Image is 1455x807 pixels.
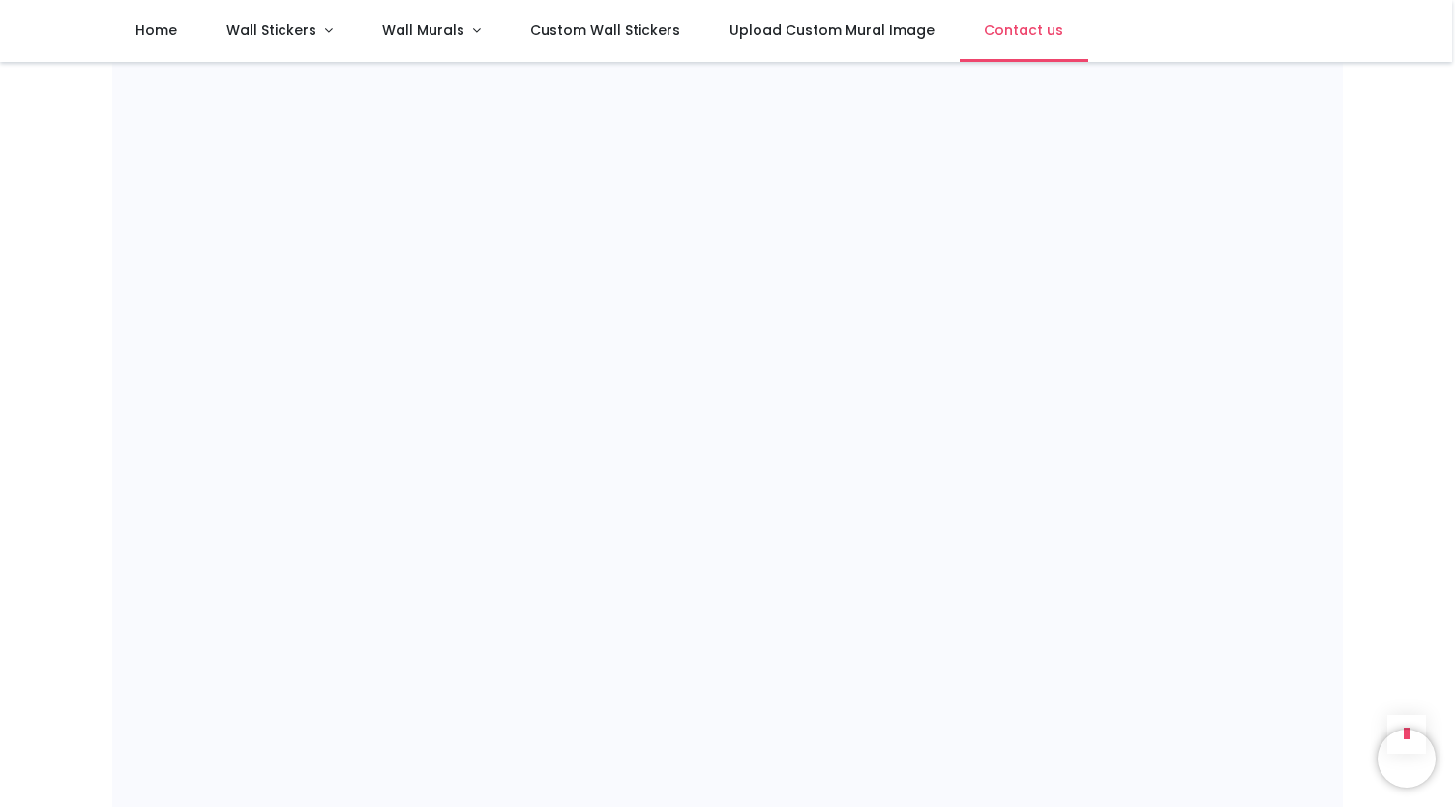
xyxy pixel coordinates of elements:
span: Custom Wall Stickers [530,20,680,40]
span: Upload Custom Mural Image [729,20,935,40]
iframe: Brevo live chat [1378,730,1436,788]
span: Wall Stickers [226,20,316,40]
span: Home [135,20,177,40]
span: Wall Murals [382,20,464,40]
span: Contact us [984,20,1063,40]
